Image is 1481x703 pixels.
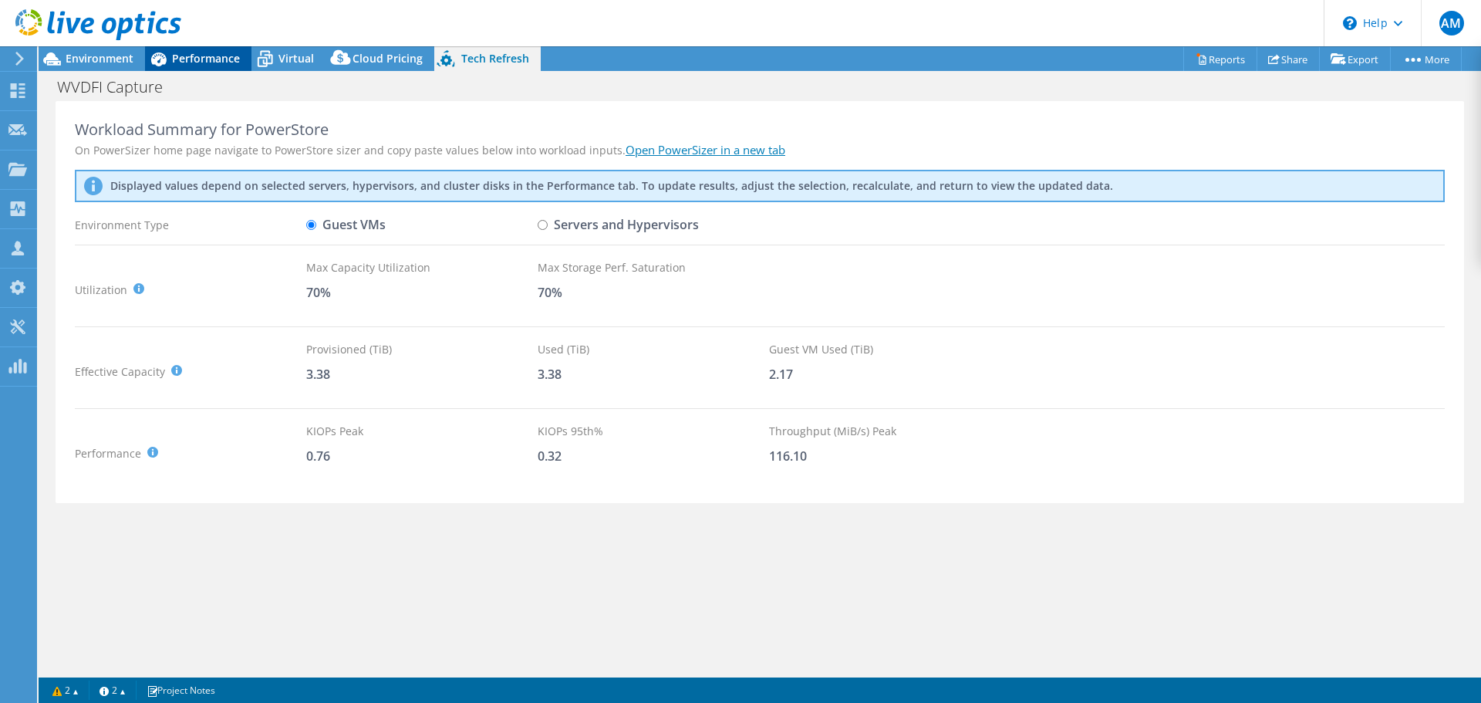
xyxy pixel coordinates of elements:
[306,259,538,276] div: Max Capacity Utilization
[353,51,423,66] span: Cloud Pricing
[626,142,785,157] a: Open PowerSizer in a new tab
[172,51,240,66] span: Performance
[1257,47,1320,71] a: Share
[769,423,1000,440] div: Throughput (MiB/s) Peak
[538,423,769,440] div: KIOPs 95th%
[538,220,548,230] input: Servers and Hypervisors
[306,366,538,383] div: 3.38
[461,51,529,66] span: Tech Refresh
[306,211,386,238] label: Guest VMs
[1343,16,1357,30] svg: \n
[1390,47,1462,71] a: More
[769,366,1000,383] div: 2.17
[75,259,306,320] div: Utilization
[75,423,306,484] div: Performance
[1319,47,1391,71] a: Export
[538,284,769,301] div: 70%
[50,79,187,96] h1: WVDFI Capture
[306,423,538,440] div: KIOPs Peak
[538,366,769,383] div: 3.38
[306,341,538,358] div: Provisioned (TiB)
[75,211,306,238] div: Environment Type
[75,120,1445,139] div: Workload Summary for PowerStore
[1183,47,1257,71] a: Reports
[75,142,1445,158] div: On PowerSizer home page navigate to PowerStore sizer and copy paste values below into workload in...
[110,179,843,193] p: Displayed values depend on selected servers, hypervisors, and cluster disks in the Performance ta...
[306,284,538,301] div: 70%
[306,448,538,465] div: 0.76
[1439,11,1464,35] span: AM
[538,259,769,276] div: Max Storage Perf. Saturation
[769,448,1000,465] div: 116.10
[538,448,769,465] div: 0.32
[89,681,137,700] a: 2
[538,211,699,238] label: Servers and Hypervisors
[769,341,1000,358] div: Guest VM Used (TiB)
[75,341,306,402] div: Effective Capacity
[136,681,226,700] a: Project Notes
[278,51,314,66] span: Virtual
[306,220,316,230] input: Guest VMs
[42,681,89,700] a: 2
[66,51,133,66] span: Environment
[538,341,769,358] div: Used (TiB)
